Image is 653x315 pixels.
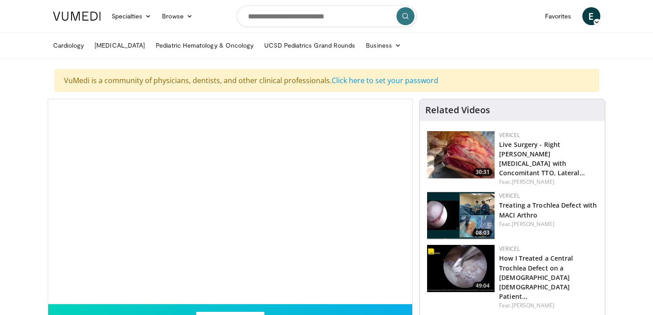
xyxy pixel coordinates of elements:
[89,36,150,54] a: [MEDICAL_DATA]
[48,99,413,304] video-js: Video Player
[427,192,495,239] img: 0de30d39-bfe3-4001-9949-87048a0d8692.150x105_q85_crop-smart_upscale.jpg
[53,12,101,21] img: VuMedi Logo
[427,245,495,292] img: 5aa0332e-438a-4b19-810c-c6dfa13c7ee4.150x105_q85_crop-smart_upscale.jpg
[499,254,573,300] a: How I Treated a Central Trochlea Defect on a [DEMOGRAPHIC_DATA] [DEMOGRAPHIC_DATA] Patient…
[473,168,492,176] span: 30:31
[473,229,492,237] span: 08:03
[54,69,599,92] div: VuMedi is a community of physicians, dentists, and other clinical professionals.
[499,178,598,186] div: Feat.
[499,201,597,219] a: Treating a Trochlea Defect with MACI Arthro
[427,131,495,178] img: f2822210-6046-4d88-9b48-ff7c77ada2d7.150x105_q85_crop-smart_upscale.jpg
[512,220,554,228] a: [PERSON_NAME]
[360,36,406,54] a: Business
[499,220,598,228] div: Feat.
[427,192,495,239] a: 08:03
[499,140,585,177] a: Live Surgery - Right [PERSON_NAME][MEDICAL_DATA] with Concomitant TTO, Lateral…
[48,36,90,54] a: Cardiology
[427,131,495,178] a: 30:31
[259,36,360,54] a: UCSD Pediatrics Grand Rounds
[540,7,577,25] a: Favorites
[106,7,157,25] a: Specialties
[499,131,520,139] a: Vericel
[512,178,554,186] a: [PERSON_NAME]
[237,5,417,27] input: Search topics, interventions
[512,302,554,309] a: [PERSON_NAME]
[582,7,600,25] a: E
[332,75,438,85] a: Click here to set your password
[150,36,259,54] a: Pediatric Hematology & Oncology
[473,282,492,290] span: 49:04
[425,105,490,115] h4: Related Videos
[427,245,495,292] a: 49:04
[499,192,520,200] a: Vericel
[499,302,598,310] div: Feat.
[157,7,198,25] a: Browse
[499,245,520,253] a: Vericel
